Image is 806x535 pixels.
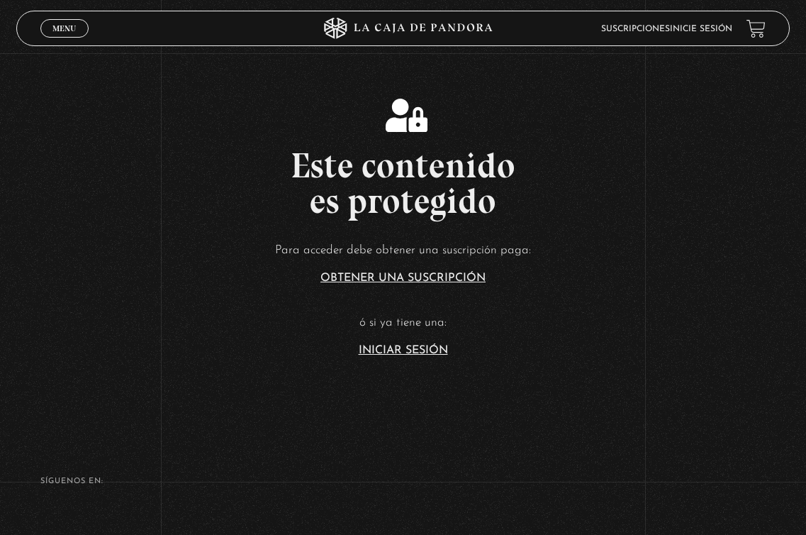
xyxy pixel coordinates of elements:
[48,36,82,46] span: Cerrar
[40,478,766,485] h4: SÍguenos en:
[52,24,76,33] span: Menu
[320,272,486,284] a: Obtener una suscripción
[359,345,448,356] a: Iniciar Sesión
[746,19,766,38] a: View your shopping cart
[670,25,732,33] a: Inicie sesión
[601,25,670,33] a: Suscripciones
